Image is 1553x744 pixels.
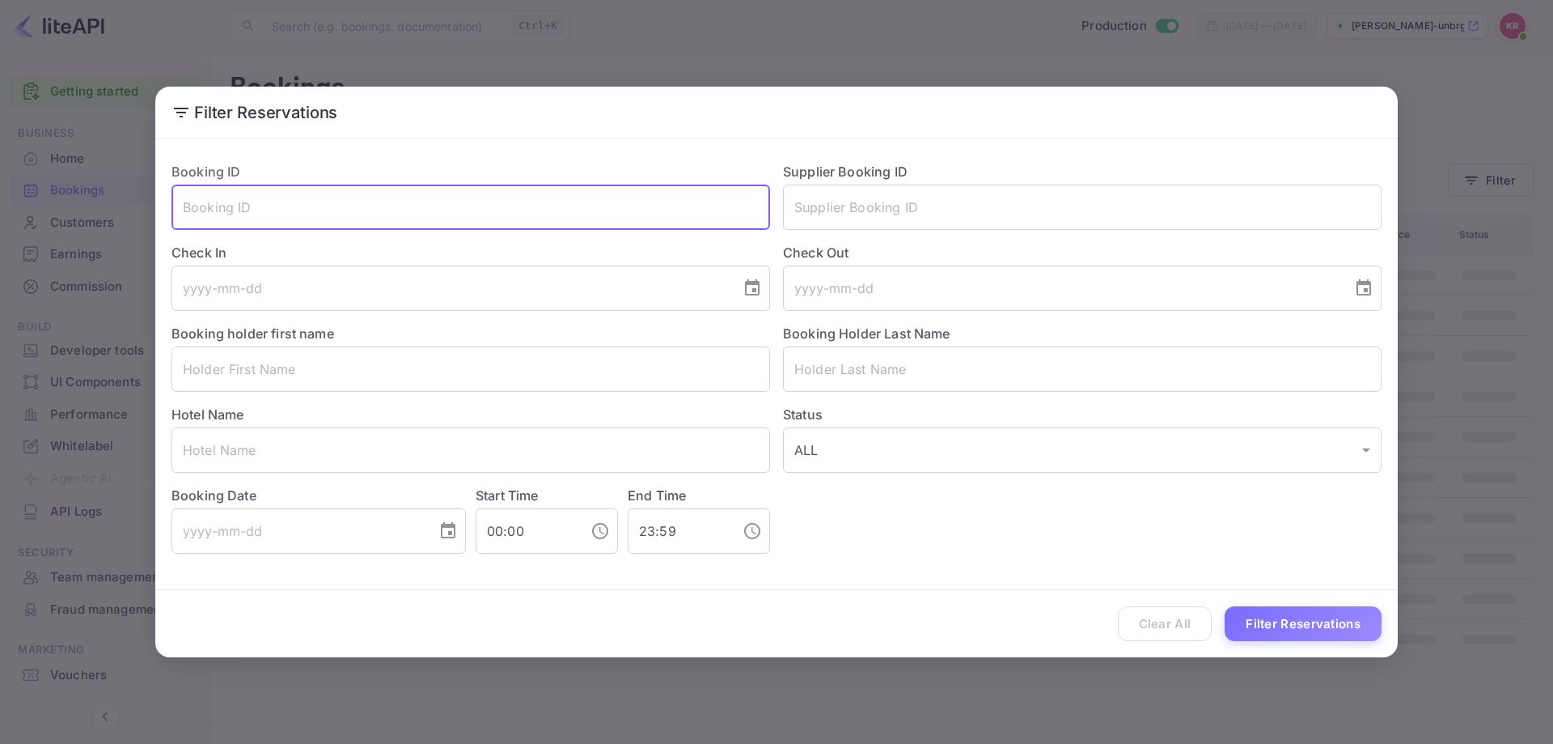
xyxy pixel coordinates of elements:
[476,508,578,554] input: hh:mm
[628,487,686,504] label: End Time
[1225,606,1382,641] button: Filter Reservations
[171,325,334,342] label: Booking holder first name
[783,427,1382,473] div: ALL
[783,405,1382,424] label: Status
[432,515,464,547] button: Choose date
[628,508,730,554] input: hh:mm
[171,346,770,392] input: Holder First Name
[171,185,770,230] input: Booking ID
[476,487,539,504] label: Start Time
[171,508,425,554] input: yyyy-mm-dd
[783,164,908,180] label: Supplier Booking ID
[171,486,466,505] label: Booking Date
[783,325,950,342] label: Booking Holder Last Name
[171,164,241,180] label: Booking ID
[584,515,616,547] button: Choose time, selected time is 12:00 AM
[783,185,1382,230] input: Supplier Booking ID
[783,266,1341,311] input: yyyy-mm-dd
[736,515,768,547] button: Choose time, selected time is 11:59 PM
[1348,272,1380,304] button: Choose date
[783,346,1382,392] input: Holder Last Name
[783,243,1382,262] label: Check Out
[736,272,768,304] button: Choose date
[171,266,730,311] input: yyyy-mm-dd
[171,427,770,473] input: Hotel Name
[171,243,770,262] label: Check In
[155,87,1398,138] h2: Filter Reservations
[171,406,244,423] label: Hotel Name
